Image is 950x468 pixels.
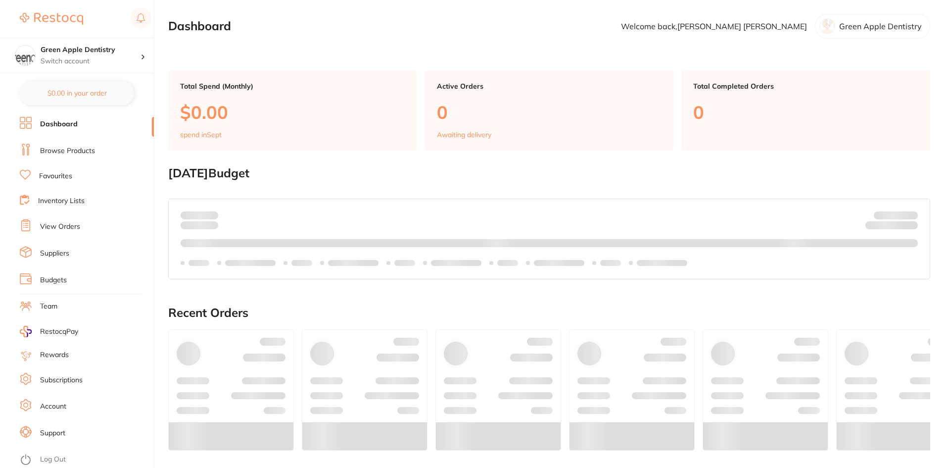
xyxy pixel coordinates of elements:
[693,102,918,122] p: 0
[20,7,83,30] a: Restocq Logo
[20,452,151,468] button: Log Out
[621,22,807,31] p: Welcome back, [PERSON_NAME] [PERSON_NAME]
[40,375,83,385] a: Subscriptions
[40,146,95,156] a: Browse Products
[901,223,918,232] strong: $0.00
[39,171,72,181] a: Favourites
[637,259,687,267] p: Labels extended
[437,131,491,139] p: Awaiting delivery
[40,249,69,259] a: Suppliers
[40,119,78,129] a: Dashboard
[20,326,78,337] a: RestocqPay
[201,210,218,219] strong: $0.00
[180,82,405,90] p: Total Spend (Monthly)
[865,219,918,231] p: Remaining:
[40,455,66,465] a: Log Out
[899,210,918,219] strong: $NaN
[40,302,57,312] a: Team
[40,275,67,285] a: Budgets
[693,82,918,90] p: Total Completed Orders
[168,306,930,320] h2: Recent Orders
[168,166,930,180] h2: [DATE] Budget
[20,13,83,25] img: Restocq Logo
[225,259,276,267] p: Labels extended
[15,46,35,65] img: Green Apple Dentistry
[40,327,78,337] span: RestocqPay
[168,70,417,151] a: Total Spend (Monthly)$0.00spend inSept
[40,222,80,232] a: View Orders
[168,19,231,33] h2: Dashboard
[437,82,662,90] p: Active Orders
[874,211,918,219] p: Budget:
[839,22,922,31] p: Green Apple Dentistry
[41,45,141,55] h4: Green Apple Dentistry
[600,259,621,267] p: Labels
[181,211,218,219] p: Spent:
[40,402,66,412] a: Account
[40,428,65,438] a: Support
[180,102,405,122] p: $0.00
[425,70,674,151] a: Active Orders0Awaiting delivery
[394,259,415,267] p: Labels
[180,131,222,139] p: spend in Sept
[534,259,584,267] p: Labels extended
[437,102,662,122] p: 0
[41,56,141,66] p: Switch account
[181,219,218,231] p: month
[328,259,379,267] p: Labels extended
[40,350,69,360] a: Rewards
[38,196,85,206] a: Inventory Lists
[20,326,32,337] img: RestocqPay
[497,259,518,267] p: Labels
[20,81,134,105] button: $0.00 in your order
[291,259,312,267] p: Labels
[189,259,209,267] p: Labels
[431,259,481,267] p: Labels extended
[681,70,930,151] a: Total Completed Orders0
